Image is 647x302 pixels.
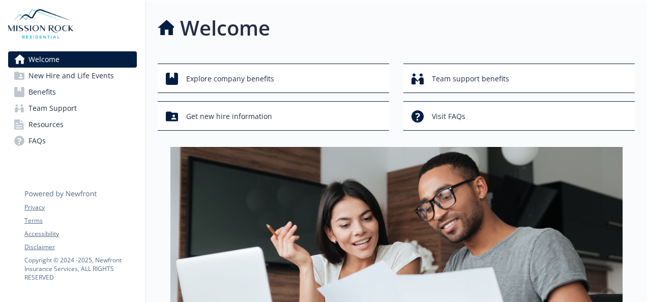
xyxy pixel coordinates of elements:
[186,107,272,126] span: Get new hire information
[28,100,77,116] span: Team Support
[8,100,137,116] a: Team Support
[8,84,137,100] a: Benefits
[8,116,137,133] a: Resources
[158,101,389,131] button: Get new hire information
[24,229,136,238] a: Accessibility
[8,51,137,68] a: Welcome
[158,64,389,93] button: Explore company benefits
[28,133,46,149] span: FAQs
[186,69,274,88] span: Explore company benefits
[24,216,136,225] a: Terms
[24,256,136,282] p: Copyright © 2024 - 2025 , Newfront Insurance Services, ALL RIGHTS RESERVED
[432,69,509,88] span: Team support benefits
[28,68,114,84] span: New Hire and Life Events
[432,107,465,126] span: Visit FAQs
[403,101,635,131] button: Visit FAQs
[28,84,56,100] span: Benefits
[28,51,60,68] span: Welcome
[180,13,270,43] h1: Welcome
[403,64,635,93] button: Team support benefits
[24,203,136,212] a: Privacy
[28,116,64,133] span: Resources
[8,68,137,84] a: New Hire and Life Events
[8,133,137,149] a: FAQs
[24,243,136,252] a: Disclaimer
